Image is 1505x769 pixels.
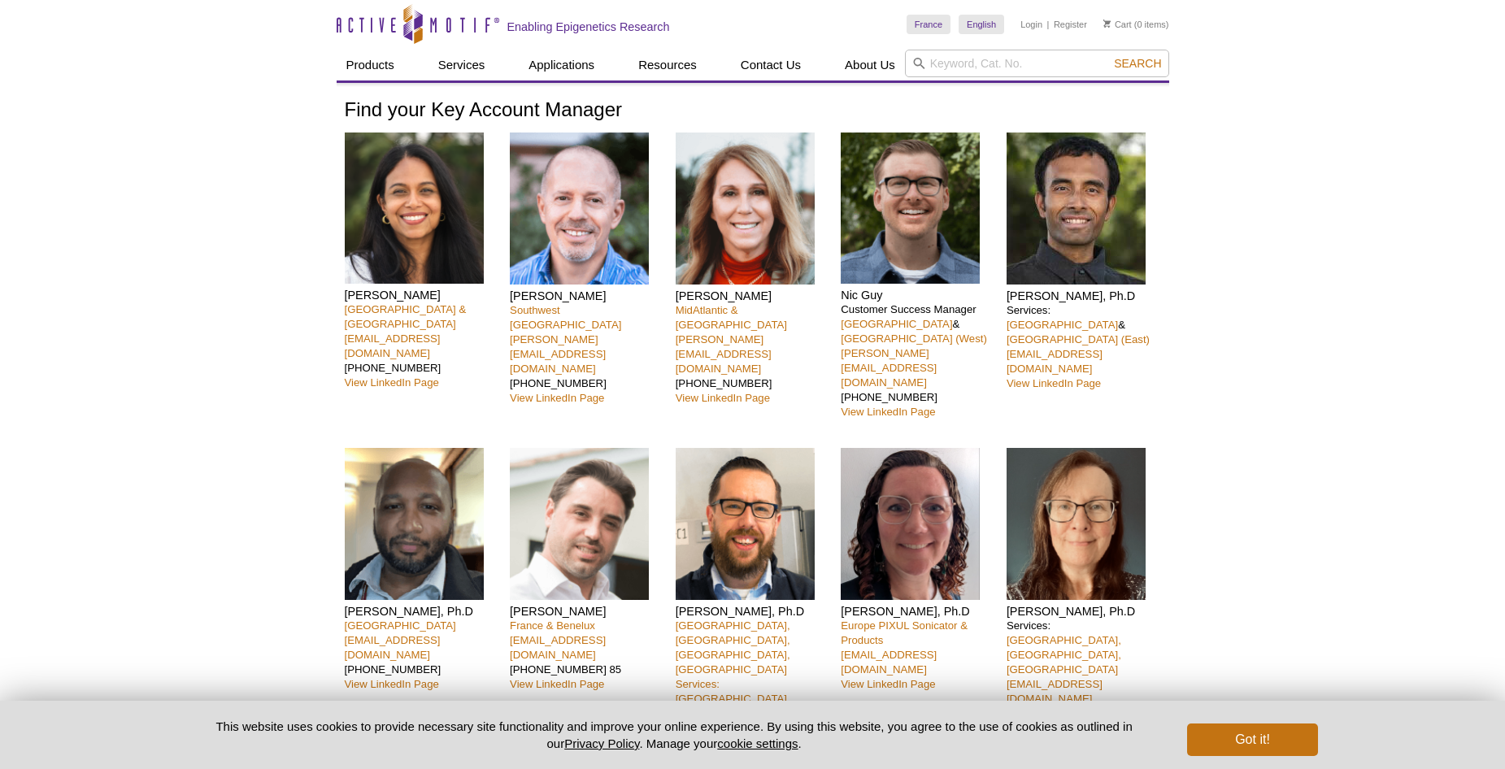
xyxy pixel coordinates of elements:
[1109,56,1166,71] button: Search
[1103,15,1169,34] li: (0 items)
[841,619,968,646] a: Europe PIXUL Sonicator & Products
[564,736,639,750] a: Privacy Policy
[676,448,815,600] img: Matthias Spiller-Becker headshot
[731,50,811,80] a: Contact Us
[428,50,495,80] a: Services
[841,649,937,676] a: [EMAIL_ADDRESS][DOMAIN_NAME]
[345,332,441,359] a: [EMAIL_ADDRESS][DOMAIN_NAME]
[1007,604,1160,619] h4: [PERSON_NAME], Ph.D
[345,604,498,619] h4: [PERSON_NAME], Ph.D
[1103,19,1132,30] a: Cart
[510,333,606,375] a: [PERSON_NAME][EMAIL_ADDRESS][DOMAIN_NAME]
[345,678,439,690] a: View LinkedIn Page
[1187,723,1317,756] button: Got it!
[905,50,1169,77] input: Keyword, Cat. No.
[345,99,1161,123] h1: Find your Key Account Manager
[345,302,498,390] p: [PHONE_NUMBER]
[1047,15,1050,34] li: |
[345,133,484,285] img: Nivanka Paranavitana headshot
[1103,20,1111,28] img: Your Cart
[841,604,994,619] h4: [PERSON_NAME], Ph.D
[510,619,663,692] p: [PHONE_NUMBER] 85
[1007,303,1160,391] p: Services: &
[676,304,787,331] a: MidAtlantic & [GEOGRAPHIC_DATA]
[676,333,772,375] a: [PERSON_NAME][EMAIL_ADDRESS][DOMAIN_NAME]
[959,15,1004,34] a: English
[841,678,935,690] a: View LinkedIn Page
[676,289,829,303] h4: [PERSON_NAME]
[510,304,621,331] a: Southwest [GEOGRAPHIC_DATA]
[676,619,790,719] a: [GEOGRAPHIC_DATA], [GEOGRAPHIC_DATA], [GEOGRAPHIC_DATA], [GEOGRAPHIC_DATA]Services: [GEOGRAPHIC_D...
[1007,678,1103,705] a: [EMAIL_ADDRESS][DOMAIN_NAME]
[841,318,952,330] a: [GEOGRAPHIC_DATA]
[1007,634,1121,676] a: [GEOGRAPHIC_DATA], [GEOGRAPHIC_DATA], [GEOGRAPHIC_DATA]
[510,303,663,406] p: [PHONE_NUMBER]
[510,392,604,404] a: View LinkedIn Page
[717,736,798,750] button: cookie settings
[1054,19,1087,30] a: Register
[841,448,980,600] img: Anne-Sophie Ay-Berthomieu headshot
[1007,289,1160,303] h4: [PERSON_NAME], Ph.D
[676,392,770,404] a: View LinkedIn Page
[510,634,606,661] a: [EMAIL_ADDRESS][DOMAIN_NAME]
[841,133,980,285] img: Nic Guy headshot
[1007,133,1146,285] img: Rwik Sen headshot
[1007,333,1150,345] a: [GEOGRAPHIC_DATA] (East)
[345,634,441,661] a: [EMAIL_ADDRESS][DOMAIN_NAME]
[337,50,404,80] a: Products
[510,289,663,303] h4: [PERSON_NAME]
[510,678,604,690] a: View LinkedIn Page
[1114,57,1161,70] span: Search
[1020,19,1042,30] a: Login
[1007,448,1146,600] img: Michelle Wragg headshot
[507,20,670,34] h2: Enabling Epigenetics Research
[345,376,439,389] a: View LinkedIn Page
[841,332,987,345] a: [GEOGRAPHIC_DATA] (West)
[841,347,937,389] a: [PERSON_NAME][EMAIL_ADDRESS][DOMAIN_NAME]
[510,619,595,632] a: France & Benelux
[345,619,498,692] p: [PHONE_NUMBER]
[1007,619,1160,736] p: Services: 0044 7799 434471
[907,15,950,34] a: France
[676,303,829,406] p: [PHONE_NUMBER]
[345,303,467,330] a: [GEOGRAPHIC_DATA] & [GEOGRAPHIC_DATA]
[1007,319,1118,331] a: [GEOGRAPHIC_DATA]
[510,604,663,619] h4: [PERSON_NAME]
[519,50,604,80] a: Applications
[629,50,707,80] a: Resources
[841,288,994,302] h4: Nic Guy
[345,448,484,600] img: Kevin Celestrin headshot
[835,50,905,80] a: About Us
[1007,377,1101,389] a: View LinkedIn Page
[841,302,994,419] p: Customer Success Manager & [PHONE_NUMBER]
[345,619,456,632] a: [GEOGRAPHIC_DATA]
[188,718,1161,752] p: This website uses cookies to provide necessary site functionality and improve your online experie...
[676,133,815,285] img: Patrisha Femia headshot
[841,406,935,418] a: View LinkedIn Page
[1007,348,1103,375] a: [EMAIL_ADDRESS][DOMAIN_NAME]
[345,288,498,302] h4: [PERSON_NAME]
[510,448,649,600] img: Clément Proux headshot
[510,133,649,285] img: Seth Rubin headshot
[676,604,829,619] h4: [PERSON_NAME], Ph.D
